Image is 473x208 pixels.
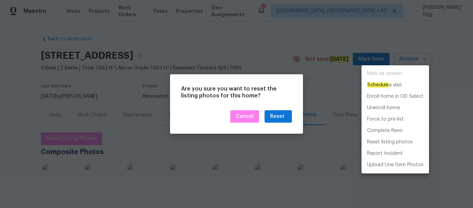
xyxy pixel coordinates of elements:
p: Force to pre-list [367,116,404,123]
p: Upload Line Item Photos [367,161,423,169]
p: Complete Reno [367,127,403,134]
p: a visit [367,82,402,89]
em: Schedule [367,82,389,88]
p: Enroll home in OD Select [367,93,423,100]
p: Report Incident [367,150,403,157]
p: Reset listing photos [367,139,413,146]
p: Unenroll home [367,104,400,112]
